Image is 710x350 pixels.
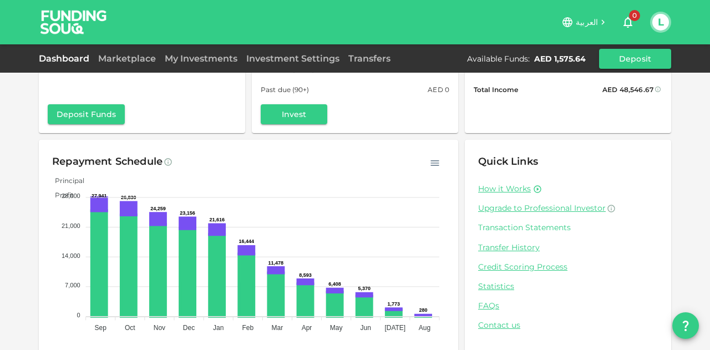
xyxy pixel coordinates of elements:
span: Past due (90+) [261,84,310,95]
span: Profit [47,191,74,199]
tspan: May [330,324,343,332]
div: AED 48,546.67 [602,84,653,95]
a: Statistics [478,281,658,292]
div: Available Funds : [467,53,530,64]
a: Credit Scoring Process [478,262,658,272]
button: question [672,312,699,339]
a: Marketplace [94,53,160,64]
a: Dashboard [39,53,94,64]
span: 0 [629,10,640,21]
a: Transfers [344,53,395,64]
a: FAQs [478,301,658,311]
span: Upgrade to Professional Investor [478,203,606,213]
div: AED 1,575.64 [534,53,586,64]
tspan: Jan [213,324,224,332]
tspan: Mar [272,324,283,332]
tspan: Sep [95,324,107,332]
div: Repayment Schedule [52,153,163,171]
span: Total Income [474,84,518,95]
button: Deposit Funds [48,104,125,124]
tspan: Aug [419,324,430,332]
tspan: 28,000 [62,192,80,199]
span: Principal [47,176,84,185]
a: Upgrade to Professional Investor [478,203,658,214]
tspan: 7,000 [65,282,80,288]
span: Quick Links [478,155,538,168]
span: العربية [576,17,598,27]
a: Transaction Statements [478,222,658,233]
tspan: Oct [125,324,135,332]
button: Deposit [599,49,671,69]
a: My Investments [160,53,242,64]
tspan: 0 [77,312,80,318]
button: 0 [617,11,639,33]
tspan: 21,000 [62,222,80,229]
button: Invest [261,104,327,124]
div: AED 0 [428,84,449,95]
a: Investment Settings [242,53,344,64]
button: L [652,14,669,31]
tspan: Feb [242,324,253,332]
tspan: Dec [183,324,195,332]
a: Transfer History [478,242,658,253]
a: Contact us [478,320,658,331]
a: How it Works [478,184,531,194]
tspan: Nov [154,324,165,332]
tspan: Jun [361,324,371,332]
tspan: 14,000 [62,252,80,259]
tspan: Apr [302,324,312,332]
tspan: [DATE] [384,324,405,332]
